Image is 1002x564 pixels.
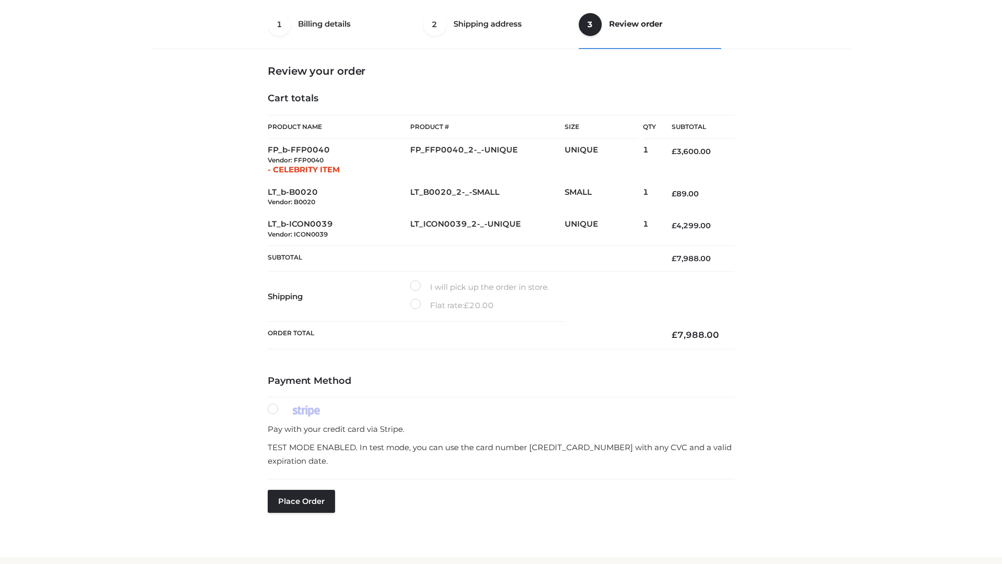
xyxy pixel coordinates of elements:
[268,375,734,387] h4: Payment Method
[268,245,656,271] th: Subtotal
[268,115,410,139] th: Product Name
[410,139,565,181] td: FP_FFP0040_2-_-UNIQUE
[672,221,676,230] span: £
[268,156,324,164] small: Vendor: FFP0040
[565,115,638,139] th: Size
[268,321,656,349] th: Order Total
[268,65,734,77] h3: Review your order
[643,213,656,245] td: 1
[410,280,549,294] label: I will pick up the order in store.
[410,213,565,245] td: LT_ICON0039_2-_-UNIQUE
[672,254,711,263] bdi: 7,988.00
[565,213,643,245] td: UNIQUE
[656,115,734,139] th: Subtotal
[672,147,676,156] span: £
[464,300,494,310] bdi: 20.00
[268,213,410,245] td: LT_b-ICON0039
[672,147,711,156] bdi: 3,600.00
[672,330,719,340] bdi: 7,988.00
[268,441,734,467] p: TEST MODE ENABLED. In test mode, you can use the card number [CREDIT_CARD_NUMBER] with any CVC an...
[565,139,643,181] td: UNIQUE
[268,164,340,174] span: - CELEBRITY ITEM
[643,139,656,181] td: 1
[410,299,494,312] label: Flat rate:
[268,198,315,206] small: Vendor: B0020
[268,422,734,436] p: Pay with your credit card via Stripe.
[672,189,676,198] span: £
[268,93,734,104] h4: Cart totals
[268,139,410,181] td: FP_b-FFP0040
[268,230,328,238] small: Vendor: ICON0039
[672,221,711,230] bdi: 4,299.00
[672,189,699,198] bdi: 89.00
[410,181,565,214] td: LT_B0020_2-_-SMALL
[268,490,335,513] button: Place order
[268,271,410,321] th: Shipping
[643,181,656,214] td: 1
[672,254,676,263] span: £
[643,115,656,139] th: Qty
[268,181,410,214] td: LT_b-B0020
[464,300,469,310] span: £
[565,181,643,214] td: SMALL
[410,115,565,139] th: Product #
[672,330,677,340] span: £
